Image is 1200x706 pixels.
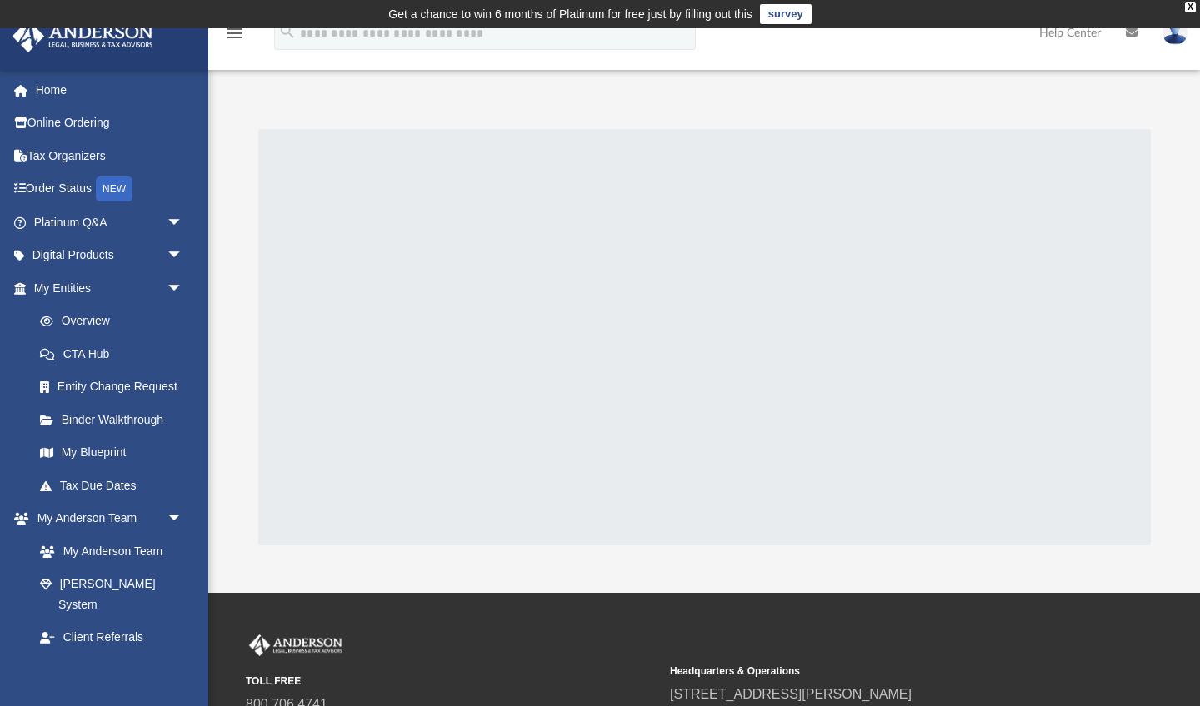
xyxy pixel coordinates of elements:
[167,239,200,273] span: arrow_drop_down
[23,337,208,370] a: CTA Hub
[12,502,200,535] a: My Anderson Teamarrow_drop_down
[246,674,658,689] small: TOLL FREE
[1185,2,1196,12] div: close
[670,664,1082,679] small: Headquarters & Operations
[12,73,208,107] a: Home
[23,469,208,502] a: Tax Due Dates
[12,239,208,272] a: Digital Productsarrow_drop_down
[23,370,208,404] a: Entity Change Request
[23,568,200,621] a: [PERSON_NAME] System
[225,32,245,43] a: menu
[246,634,346,656] img: Anderson Advisors Platinum Portal
[23,305,208,338] a: Overview
[278,22,297,41] i: search
[12,139,208,172] a: Tax Organizers
[670,687,912,701] a: [STREET_ADDRESS][PERSON_NAME]
[225,23,245,43] i: menu
[23,436,200,470] a: My Blueprint
[167,206,200,240] span: arrow_drop_down
[23,403,208,436] a: Binder Walkthrough
[12,172,208,206] a: Order StatusNEW
[12,271,208,305] a: My Entitiesarrow_drop_down
[7,20,158,52] img: Anderson Advisors Platinum Portal
[23,534,192,568] a: My Anderson Team
[1162,21,1187,45] img: User Pic
[12,107,208,140] a: Online Ordering
[96,176,132,201] div: NEW
[12,206,208,239] a: Platinum Q&Aarrow_drop_down
[167,271,200,306] span: arrow_drop_down
[167,502,200,536] span: arrow_drop_down
[388,4,752,24] div: Get a chance to win 6 months of Platinum for free just by filling out this
[23,621,200,654] a: Client Referrals
[760,4,812,24] a: survey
